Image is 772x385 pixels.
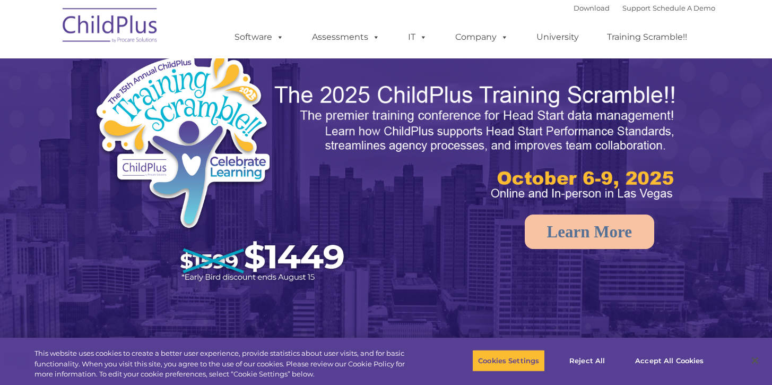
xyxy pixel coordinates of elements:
button: Accept All Cookies [629,349,709,372]
a: IT [397,27,438,48]
div: This website uses cookies to create a better user experience, provide statistics about user visit... [34,348,424,380]
button: Close [743,349,767,372]
a: Support [622,4,650,12]
a: Schedule A Demo [653,4,715,12]
button: Reject All [554,349,620,372]
img: ChildPlus by Procare Solutions [57,1,163,54]
a: Assessments [301,27,391,48]
a: Training Scramble!! [596,27,698,48]
a: Download [574,4,610,12]
font: | [574,4,715,12]
a: Company [445,27,519,48]
a: Learn More [525,215,654,249]
a: Software [224,27,294,48]
button: Cookies Settings [472,349,545,372]
a: University [526,27,589,48]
